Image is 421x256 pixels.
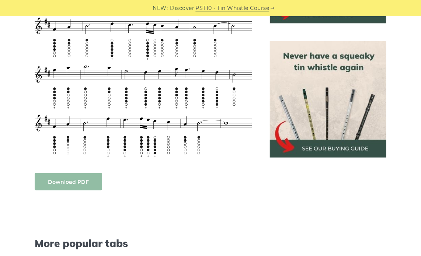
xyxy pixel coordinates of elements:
a: Download PDF [35,173,102,190]
span: More popular tabs [35,238,252,250]
span: Discover [170,4,195,13]
img: tin whistle buying guide [270,41,387,158]
a: PST10 - Tin Whistle Course [196,4,269,13]
span: NEW: [153,4,168,13]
